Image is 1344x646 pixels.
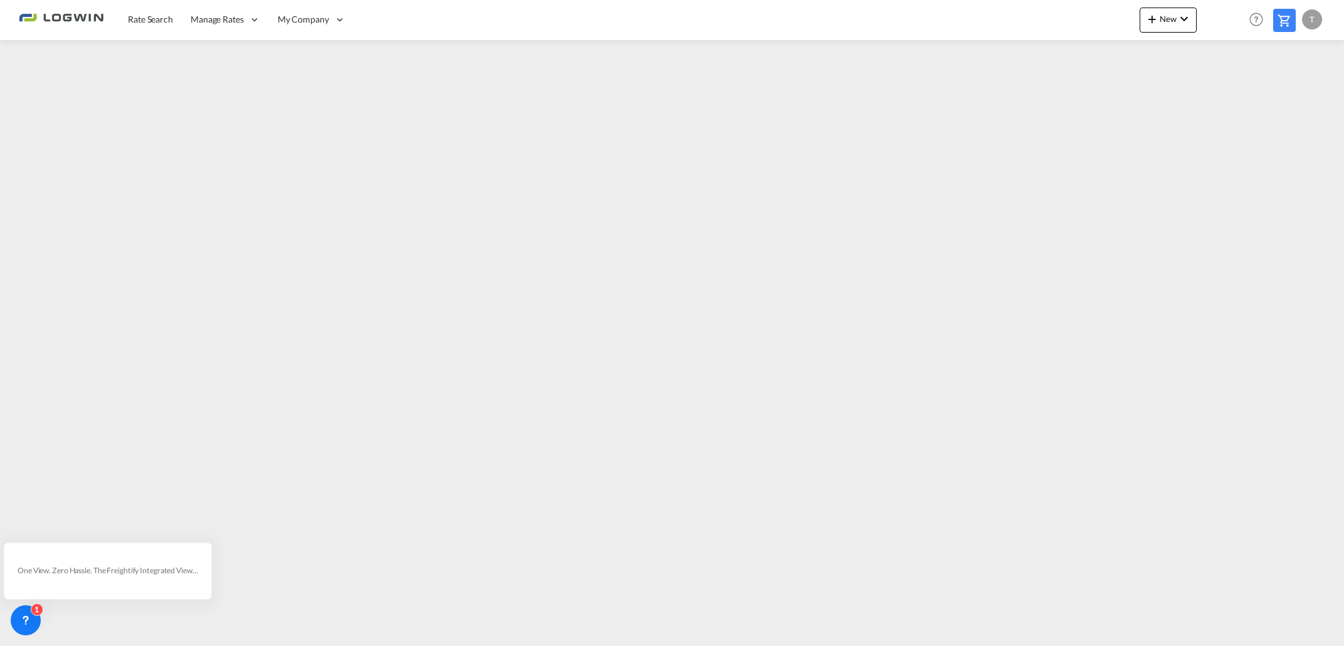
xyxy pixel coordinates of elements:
img: 2761ae10d95411efa20a1f5e0282d2d7.png [19,6,103,34]
md-icon: icon-chevron-down [1177,11,1192,26]
span: Manage Rates [191,13,244,26]
span: Rate Search [128,14,173,24]
span: My Company [278,13,329,26]
span: New [1145,14,1192,24]
md-icon: icon-plus 400-fg [1145,11,1160,26]
button: icon-plus 400-fgNewicon-chevron-down [1140,8,1197,33]
div: Help [1246,9,1273,31]
span: Help [1246,9,1267,30]
div: T [1302,9,1322,29]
